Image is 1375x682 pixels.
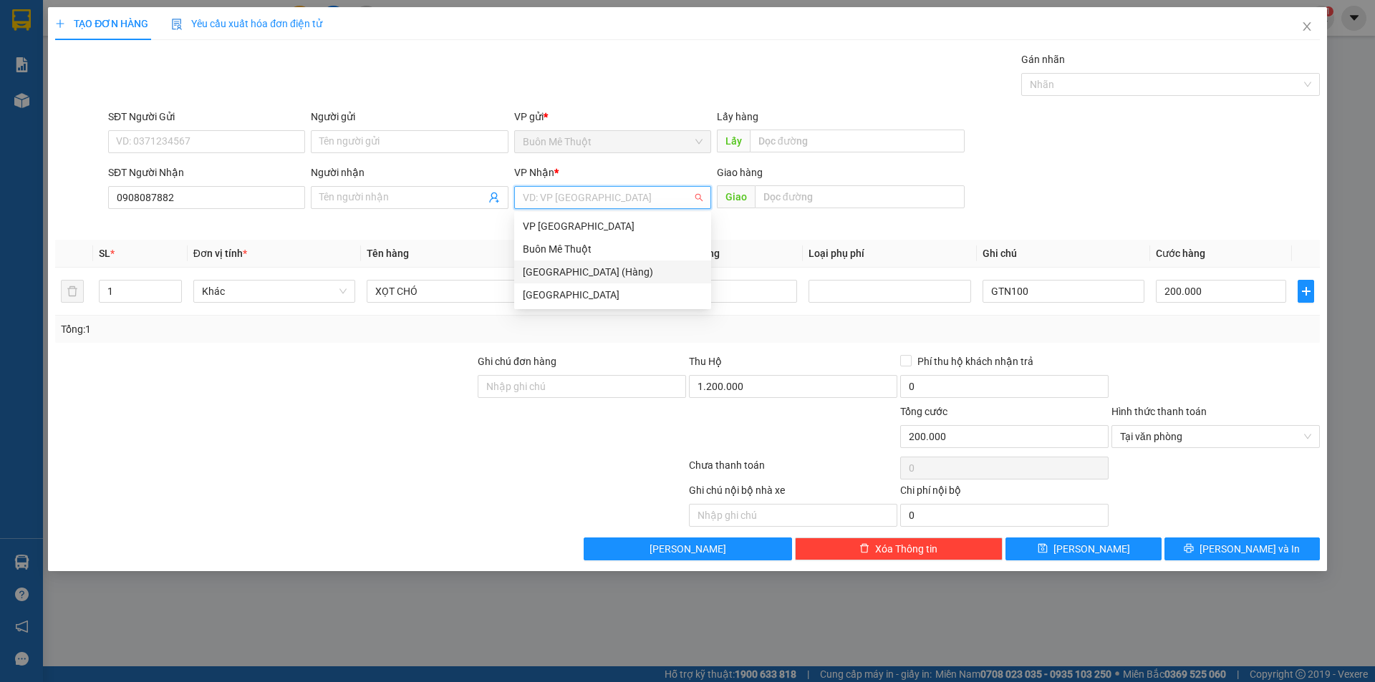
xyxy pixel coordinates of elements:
[750,130,965,152] input: Dọc đường
[61,321,531,337] div: Tổng: 1
[7,7,208,84] li: [GEOGRAPHIC_DATA]
[900,482,1109,504] div: Chi phí nội bộ
[912,354,1039,369] span: Phí thu hộ khách nhận trả
[1298,280,1313,303] button: plus
[875,541,937,557] span: Xóa Thông tin
[689,482,897,504] div: Ghi chú nội bộ nhà xe
[859,543,869,555] span: delete
[108,109,305,125] div: SĐT Người Gửi
[795,537,1003,560] button: deleteXóa Thông tin
[983,280,1144,303] input: Ghi Chú
[514,238,711,260] div: Buôn Mê Thuột
[514,109,711,125] div: VP gửi
[1021,54,1065,65] label: Gán nhãn
[977,240,1150,268] th: Ghi chú
[514,215,711,238] div: VP Nha Trang
[1301,21,1313,32] span: close
[689,504,897,527] input: Nhập ghi chú
[689,356,722,367] span: Thu Hộ
[55,18,148,29] span: TẠO ĐƠN HÀNG
[1120,426,1311,447] span: Tại văn phòng
[99,248,110,259] span: SL
[1164,537,1320,560] button: printer[PERSON_NAME] và In
[803,240,976,268] th: Loại phụ phí
[55,19,65,29] span: plus
[523,131,703,152] span: Buôn Mê Thuột
[7,101,99,117] li: VP Buôn Mê Thuột
[755,185,965,208] input: Dọc đường
[488,192,500,203] span: user-add
[717,111,758,122] span: Lấy hàng
[523,241,703,257] div: Buôn Mê Thuột
[1111,406,1207,417] label: Hình thức thanh toán
[1298,286,1313,297] span: plus
[1287,7,1327,47] button: Close
[717,130,750,152] span: Lấy
[1184,543,1194,555] span: printer
[1200,541,1300,557] span: [PERSON_NAME] và In
[1005,537,1161,560] button: save[PERSON_NAME]
[1038,543,1048,555] span: save
[687,457,899,482] div: Chưa thanh toán
[900,406,947,417] span: Tổng cước
[7,7,57,57] img: logo.jpg
[523,218,703,234] div: VP [GEOGRAPHIC_DATA]
[717,167,763,178] span: Giao hàng
[1053,541,1130,557] span: [PERSON_NAME]
[99,101,190,148] li: VP [GEOGRAPHIC_DATA]
[478,356,556,367] label: Ghi chú đơn hàng
[523,287,703,303] div: [GEOGRAPHIC_DATA]
[514,260,711,283] div: Đà Nẵng (Hàng)
[311,165,508,180] div: Người nhận
[202,281,347,302] span: Khác
[367,248,409,259] span: Tên hàng
[584,537,792,560] button: [PERSON_NAME]
[367,280,529,303] input: VD: Bàn, Ghế
[650,541,726,557] span: [PERSON_NAME]
[193,248,247,259] span: Đơn vị tính
[1156,248,1205,259] span: Cước hàng
[514,283,711,306] div: Sài Gòn
[478,375,686,398] input: Ghi chú đơn hàng
[717,185,755,208] span: Giao
[61,280,84,303] button: delete
[523,264,703,280] div: [GEOGRAPHIC_DATA] (Hàng)
[514,210,711,227] div: Văn phòng không hợp lệ
[667,280,797,303] input: 0
[171,19,183,30] img: icon
[311,109,508,125] div: Người gửi
[171,18,322,29] span: Yêu cầu xuất hóa đơn điện tử
[108,165,305,180] div: SĐT Người Nhận
[514,167,554,178] span: VP Nhận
